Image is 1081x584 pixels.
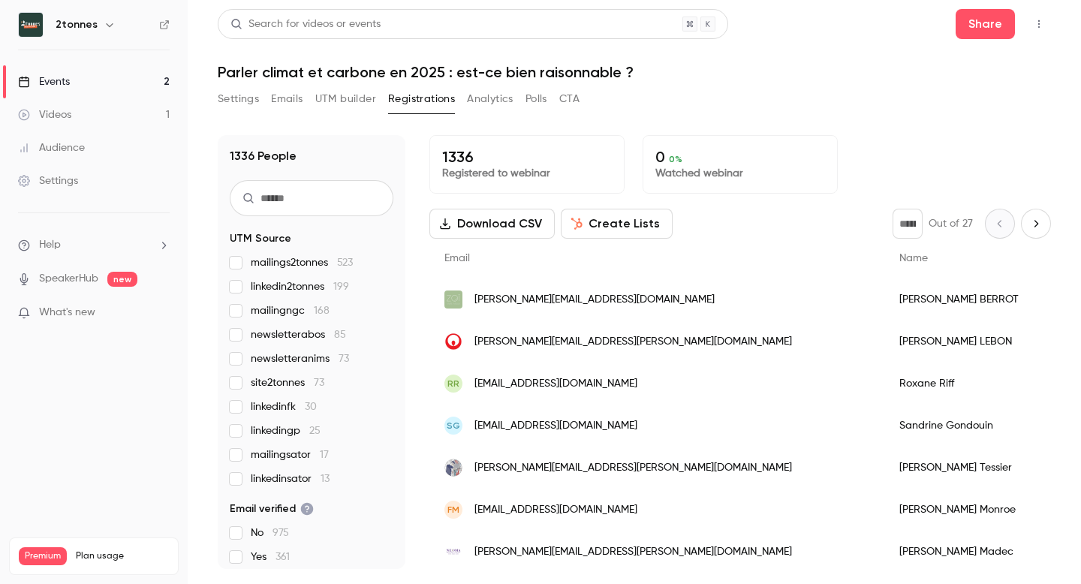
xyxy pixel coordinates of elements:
span: 361 [276,552,290,562]
button: Next page [1021,209,1051,239]
span: Email verified [230,501,314,516]
p: 1336 [442,148,612,166]
span: 30 [305,402,317,412]
img: dalkiafroidsolutions.com [444,459,462,477]
button: Emails [271,87,303,111]
span: What's new [39,305,95,321]
img: 2tonnes [19,13,43,37]
span: linkedinfk [251,399,317,414]
span: mailingsator [251,447,329,462]
span: linkedinsator [251,471,330,486]
span: [PERSON_NAME][EMAIL_ADDRESS][PERSON_NAME][DOMAIN_NAME] [474,460,792,476]
span: [EMAIL_ADDRESS][DOMAIN_NAME] [474,376,637,392]
span: RR [447,377,459,390]
span: 199 [333,281,349,292]
img: veolia.com [444,333,462,351]
span: 168 [314,306,330,316]
h1: Parler climat et carbone en 2025 : est-ce bien raisonnable ? [218,63,1051,81]
span: 0 % [669,154,682,164]
button: CTA [559,87,580,111]
span: mailingngc [251,303,330,318]
span: Premium [19,547,67,565]
button: Download CSV [429,209,555,239]
span: SG [447,419,460,432]
a: SpeakerHub [39,271,98,287]
span: [PERSON_NAME][EMAIL_ADDRESS][DOMAIN_NAME] [474,292,715,308]
span: 85 [334,330,346,340]
span: 975 [273,528,289,538]
span: [EMAIL_ADDRESS][DOMAIN_NAME] [474,502,637,518]
button: Polls [525,87,547,111]
div: Audience [18,140,85,155]
span: new [107,272,137,287]
span: 73 [339,354,349,364]
p: Out of 27 [929,216,973,231]
span: [EMAIL_ADDRESS][DOMAIN_NAME] [474,418,637,434]
h6: 2tonnes [56,17,98,32]
button: Share [956,9,1015,39]
span: newsletterabos [251,327,346,342]
span: site2tonnes [251,375,324,390]
span: Name [899,253,928,263]
span: UTM Source [230,231,291,246]
span: mailings2tonnes [251,255,353,270]
span: 523 [337,257,353,268]
button: Registrations [388,87,455,111]
iframe: Noticeable Trigger [152,306,170,320]
img: zoi-france.fr [444,290,462,309]
span: linkedin2tonnes [251,279,349,294]
span: Help [39,237,61,253]
img: neoma-bs.com [444,543,462,561]
span: No [251,525,289,540]
p: Registered to webinar [442,166,612,181]
button: UTM builder [315,87,376,111]
p: 0 [655,148,825,166]
span: [PERSON_NAME][EMAIL_ADDRESS][PERSON_NAME][DOMAIN_NAME] [474,544,792,560]
span: newsletteranims [251,351,349,366]
div: Events [18,74,70,89]
span: Plan usage [76,550,169,562]
span: FM [447,503,459,516]
div: Settings [18,173,78,188]
span: linkedingp [251,423,321,438]
button: Create Lists [561,209,673,239]
button: Settings [218,87,259,111]
div: Search for videos or events [230,17,381,32]
button: Analytics [467,87,513,111]
p: Watched webinar [655,166,825,181]
span: 25 [309,426,321,436]
span: 17 [320,450,329,460]
span: 13 [321,474,330,484]
span: Yes [251,549,290,564]
div: Videos [18,107,71,122]
span: [PERSON_NAME][EMAIL_ADDRESS][PERSON_NAME][DOMAIN_NAME] [474,334,792,350]
span: 73 [314,378,324,388]
h1: 1336 People [230,147,297,165]
li: help-dropdown-opener [18,237,170,253]
span: Email [444,253,470,263]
